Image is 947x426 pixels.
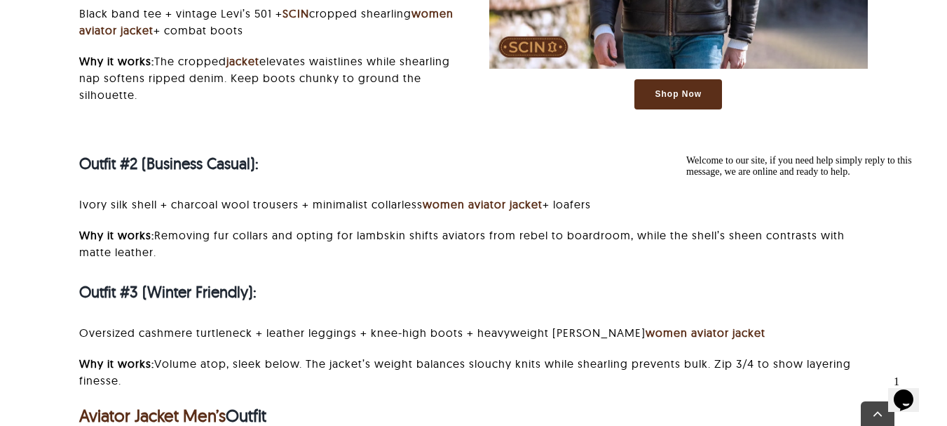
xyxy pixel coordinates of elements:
a: jacket [226,54,259,68]
a: Aviator Jacket Men’s [79,405,226,426]
strong: Outfit [79,405,266,426]
p: Black band tee + vintage Levi’s 501 + cropped shearling + combat boots [79,5,458,39]
span: Welcome to our site, if you need help simply reply to this message, we are online and ready to help. [6,6,231,27]
p: Removing fur collars and opting for lambskin shifts aviators from rebel to boardroom, while the s... [79,227,867,260]
a: women aviator jacket [646,326,765,340]
strong: Why it works: [79,54,154,68]
p: Oversized cashmere turtleneck + leather leggings + knee-high boots + heavyweight [PERSON_NAME] [79,324,867,341]
span: Shop Now [655,88,702,100]
p: Ivory silk shell + charcoal wool trousers + minimalist collarless + loafers [79,196,867,213]
strong: Outfit #3 (Winter Friendly): [79,282,257,302]
iframe: chat widget [681,149,933,363]
a: SCIN [282,6,309,20]
strong: Why it works: [79,357,154,371]
div: Welcome to our site, if you need help simply reply to this message, we are online and ready to help. [6,6,258,28]
a: Shop Now [634,79,722,109]
strong: Why it works: [79,228,154,242]
a: women aviator jacket [423,197,543,211]
strong: Outfit #2 (Business Casual): [79,154,259,173]
p: The cropped elevates waistlines while shearling nap softens ripped denim. Keep boots chunky to gr... [79,53,458,103]
p: Volume atop, sleek below. The jacket’s weight balances slouchy knits while shearling prevents bul... [79,355,867,389]
iframe: chat widget [888,370,933,412]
